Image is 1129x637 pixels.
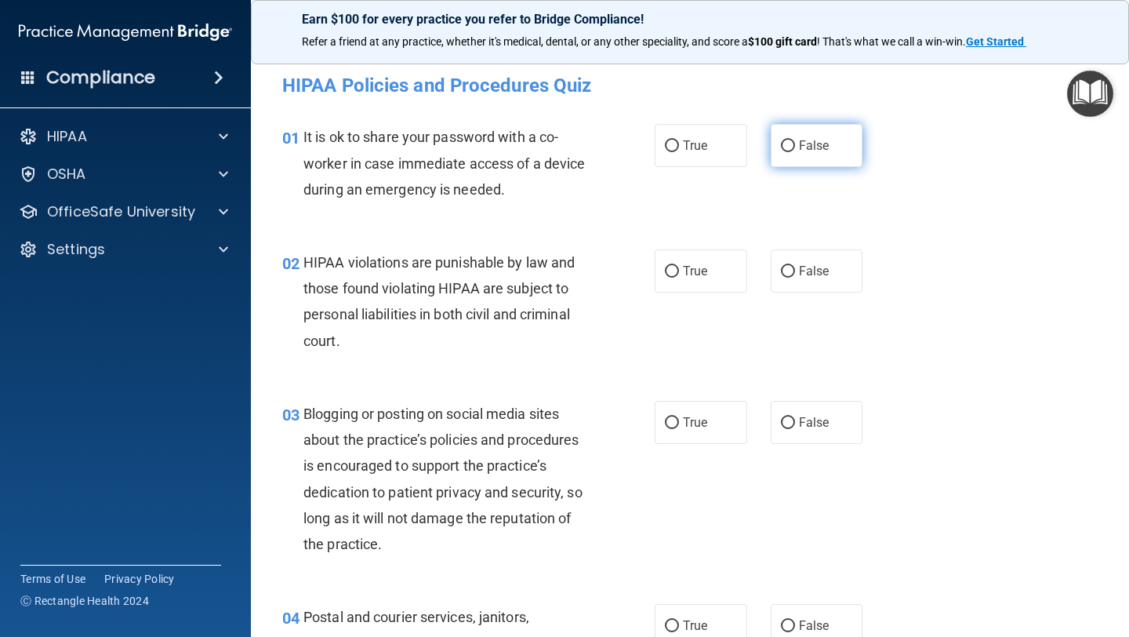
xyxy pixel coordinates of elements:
button: Open Resource Center [1067,71,1113,117]
p: OfficeSafe University [47,202,195,221]
span: 03 [282,406,299,424]
a: Privacy Policy [104,571,175,587]
span: 01 [282,129,299,147]
input: False [781,621,795,632]
input: True [665,417,679,429]
span: Blogging or posting on social media sites about the practice’s policies and procedures is encoura... [303,406,583,552]
a: OfficeSafe University [19,202,228,221]
input: False [781,266,795,278]
p: HIPAA [47,127,87,146]
a: HIPAA [19,127,228,146]
input: False [781,417,795,429]
input: True [665,621,679,632]
span: It is ok to share your password with a co-worker in case immediate access of a device during an e... [303,129,585,197]
a: Terms of Use [20,571,85,587]
span: False [799,415,830,430]
span: True [683,415,707,430]
span: 04 [282,609,299,628]
span: HIPAA violations are punishable by law and those found violating HIPAA are subject to personal li... [303,254,575,349]
input: True [665,140,679,152]
span: True [683,264,707,278]
span: False [799,618,830,633]
span: Ⓒ Rectangle Health 2024 [20,593,149,609]
span: False [799,138,830,153]
h4: Compliance [46,67,155,89]
p: Earn $100 for every practice you refer to Bridge Compliance! [302,12,1078,27]
span: Refer a friend at any practice, whether it's medical, dental, or any other speciality, and score a [302,35,748,48]
a: Settings [19,240,228,259]
input: False [781,140,795,152]
strong: Get Started [966,35,1024,48]
p: OSHA [47,165,86,184]
span: True [683,618,707,633]
strong: $100 gift card [748,35,817,48]
h4: HIPAA Policies and Procedures Quiz [282,75,1098,96]
a: Get Started [966,35,1026,48]
p: Settings [47,240,105,259]
img: PMB logo [19,16,232,48]
span: 02 [282,254,299,273]
span: ! That's what we call a win-win. [817,35,966,48]
input: True [665,266,679,278]
span: False [799,264,830,278]
span: True [683,138,707,153]
a: OSHA [19,165,228,184]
